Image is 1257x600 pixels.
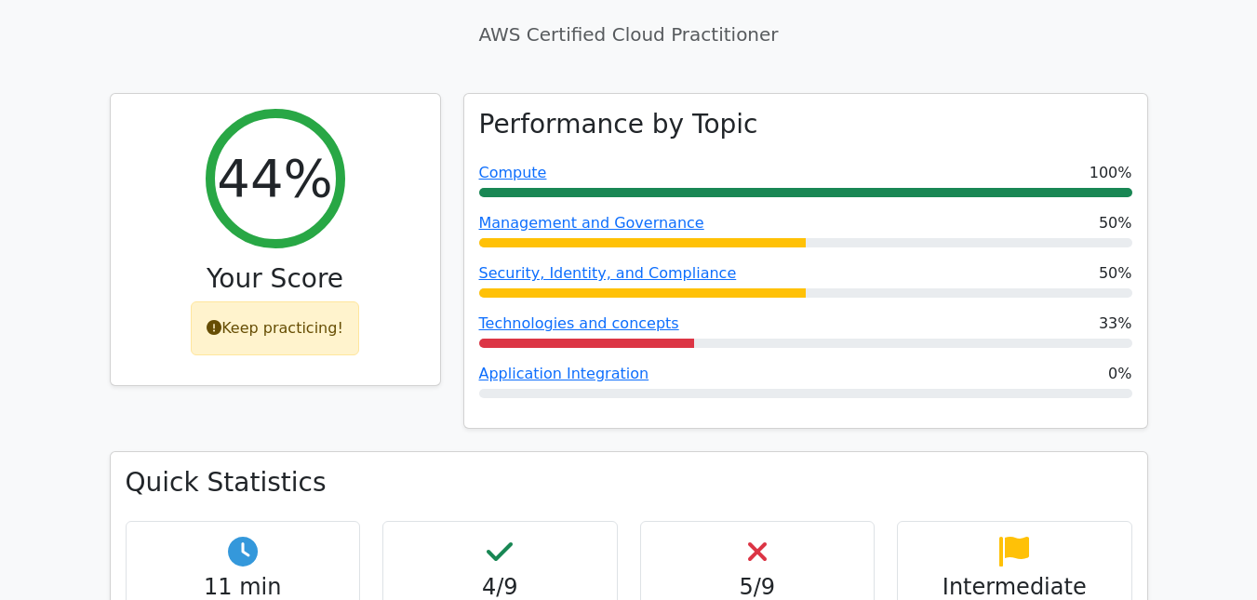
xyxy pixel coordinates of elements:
p: AWS Certified Cloud Practitioner [110,20,1148,48]
h3: Your Score [126,263,425,295]
a: Technologies and concepts [479,314,679,332]
a: Application Integration [479,365,649,382]
a: Security, Identity, and Compliance [479,264,737,282]
span: 50% [1099,262,1132,285]
span: 100% [1090,162,1132,184]
span: 50% [1099,212,1132,234]
a: Compute [479,164,547,181]
span: 0% [1108,363,1131,385]
h3: Quick Statistics [126,467,1132,499]
h2: 44% [217,147,332,209]
h3: Performance by Topic [479,109,758,140]
span: 33% [1099,313,1132,335]
div: Keep practicing! [191,301,359,355]
a: Management and Governance [479,214,704,232]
